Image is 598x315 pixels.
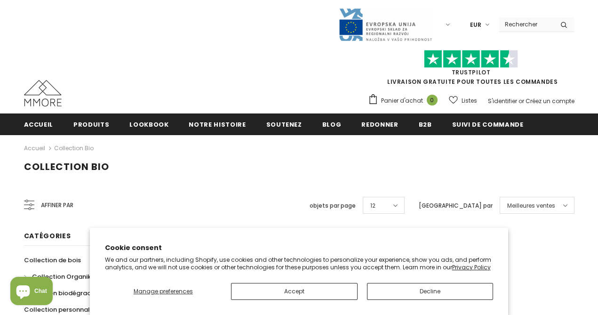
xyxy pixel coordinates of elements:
[24,252,81,268] a: Collection de bois
[507,201,555,210] span: Meilleures ventes
[452,68,491,76] a: TrustPilot
[189,113,246,135] a: Notre histoire
[368,54,574,86] span: LIVRAISON GRATUITE POUR TOUTES LES COMMANDES
[73,113,109,135] a: Produits
[105,283,222,300] button: Manage preferences
[41,200,73,210] span: Affiner par
[322,113,342,135] a: Blog
[452,113,524,135] a: Suivi de commande
[129,113,168,135] a: Lookbook
[518,97,524,105] span: or
[105,256,494,271] p: We and our partners, including Shopify, use cookies and other technologies to personalize your ex...
[266,113,302,135] a: soutenez
[322,120,342,129] span: Blog
[381,96,423,105] span: Panier d'achat
[419,201,493,210] label: [GEOGRAPHIC_DATA] par
[32,272,95,281] span: Collection Organika
[73,120,109,129] span: Produits
[462,96,477,105] span: Listes
[370,201,375,210] span: 12
[189,120,246,129] span: Notre histoire
[54,144,94,152] a: Collection Bio
[24,256,81,265] span: Collection de bois
[367,283,494,300] button: Decline
[419,113,432,135] a: B2B
[499,17,553,31] input: Search Site
[452,120,524,129] span: Suivi de commande
[24,231,71,241] span: Catégories
[24,120,54,129] span: Accueil
[134,287,193,295] span: Manage preferences
[427,95,438,105] span: 0
[105,243,494,253] h2: Cookie consent
[526,97,574,105] a: Créez un compte
[310,201,356,210] label: objets par page
[24,113,54,135] a: Accueil
[24,289,105,298] span: Collection biodégradable
[24,285,105,301] a: Collection biodégradable
[449,92,477,109] a: Listes
[488,97,517,105] a: S'identifier
[24,160,109,173] span: Collection Bio
[24,80,62,106] img: Cas MMORE
[24,268,95,285] a: Collection Organika
[452,263,491,271] a: Privacy Policy
[470,20,481,30] span: EUR
[231,283,358,300] button: Accept
[129,120,168,129] span: Lookbook
[8,277,56,307] inbox-online-store-chat: Shopify online store chat
[419,120,432,129] span: B2B
[338,8,432,42] img: Javni Razpis
[338,20,432,28] a: Javni Razpis
[266,120,302,129] span: soutenez
[361,120,398,129] span: Redonner
[24,143,45,154] a: Accueil
[424,50,518,68] img: Faites confiance aux étoiles pilotes
[361,113,398,135] a: Redonner
[24,305,102,314] span: Collection personnalisée
[368,94,442,108] a: Panier d'achat 0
